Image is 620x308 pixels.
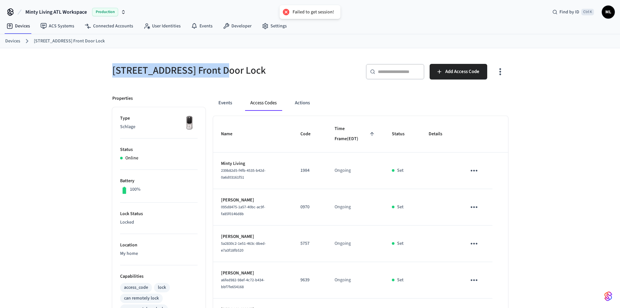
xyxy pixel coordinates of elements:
[120,146,198,153] p: Status
[138,20,186,32] a: User Identities
[218,20,257,32] a: Developer
[300,129,319,139] span: Code
[79,20,138,32] a: Connected Accounts
[120,115,198,122] p: Type
[300,277,319,284] p: 9639
[602,6,615,19] button: ML
[158,284,166,291] div: lock
[430,64,487,80] button: Add Access Code
[221,129,241,139] span: Name
[120,273,198,280] p: Capabilities
[290,95,315,111] button: Actions
[581,9,594,15] span: Ctrl K
[300,204,319,211] p: 0970
[547,6,599,18] div: Find by IDCtrl K
[213,95,508,111] div: ant example
[186,20,218,32] a: Events
[397,204,404,211] p: Set
[92,8,118,16] span: Production
[120,242,198,249] p: Location
[120,250,198,257] p: My home
[112,64,306,77] h5: [STREET_ADDRESS] Front Door Lock
[397,240,404,247] p: Set
[327,226,384,262] td: Ongoing
[293,9,334,15] div: Failed to get session!
[213,95,237,111] button: Events
[300,240,319,247] p: 5757
[221,277,265,290] span: a6fed982-98ef-4c72-b434-bbf7fe654168
[120,178,198,184] p: Battery
[221,168,266,180] span: 239b82d5-f4fb-4535-b42d-0a6d03161f51
[221,197,285,204] p: [PERSON_NAME]
[181,115,198,131] img: Yale Assure Touchscreen Wifi Smart Lock, Satin Nickel, Front
[397,277,404,284] p: Set
[125,155,138,162] p: Online
[397,167,404,174] p: Set
[221,233,285,240] p: [PERSON_NAME]
[327,153,384,189] td: Ongoing
[602,6,614,18] span: ML
[257,20,292,32] a: Settings
[221,160,285,167] p: Minty Living
[1,20,35,32] a: Devices
[300,167,319,174] p: 1984
[120,219,198,226] p: Locked
[124,284,148,291] div: access_code
[25,8,87,16] span: Minty Living ATL Workspace
[221,241,266,253] span: 5a2830c2-1e51-463c-8bed-e7a3f18fb520
[34,38,105,45] a: [STREET_ADDRESS] Front Door Lock
[120,211,198,217] p: Lock Status
[112,95,133,102] p: Properties
[604,291,612,301] img: SeamLogoGradient.69752ec5.svg
[221,270,285,277] p: [PERSON_NAME]
[335,124,376,144] span: Time Frame(EDT)
[130,186,141,193] p: 100%
[124,295,159,302] div: can remotely lock
[445,67,479,76] span: Add Access Code
[245,95,282,111] button: Access Codes
[5,38,20,45] a: Devices
[120,124,198,130] p: Schlage
[327,262,384,299] td: Ongoing
[35,20,79,32] a: ACS Systems
[221,204,265,217] span: 095d8475-1a57-40bc-ac9f-fa85f0146d8b
[327,189,384,226] td: Ongoing
[429,129,451,139] span: Details
[392,129,413,139] span: Status
[559,9,579,15] span: Find by ID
